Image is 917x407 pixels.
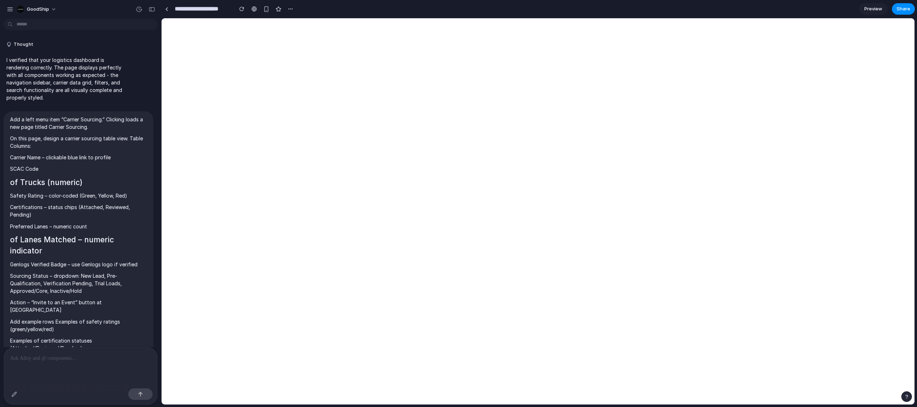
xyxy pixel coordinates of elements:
[10,116,147,131] p: Add a left menu item “Carrier Sourcing.” Clicking loads a new page titled Carrier Sourcing.
[10,177,147,188] h1: of Trucks (numeric)
[892,3,915,15] button: Share
[10,299,147,314] p: Action – “Invite to an Event” button at [GEOGRAPHIC_DATA]
[10,318,147,333] p: Add example rows Examples of safety ratings (green/yellow/red)
[897,5,910,13] span: Share
[10,154,147,161] p: Carrier Name – clickable blue link to profile
[6,56,126,101] p: I verified that your logistics dashboard is rendering correctly. The page displays perfectly with...
[10,192,147,199] p: Safety Rating – color-coded (Green, Yellow, Red)
[10,261,147,268] p: Genlogs Verified Badge – use Genlogs logo if verified
[27,6,49,13] span: GoodShip
[859,3,888,15] a: Preview
[864,5,882,13] span: Preview
[10,234,147,257] h1: of Lanes Matched – numeric indicator
[10,135,147,150] p: On this page, design a carrier sourcing table view. Table Columns:
[10,223,147,230] p: Preferred Lanes – numeric count
[10,272,147,295] p: Sourcing Status – dropdown: New Lead, Pre-Qualification, Verification Pending, Trial Loads, Appro...
[10,165,147,173] p: SCAC Code
[10,337,147,352] p: Examples of certification statuses (Attached/Reviewed/Pending)
[14,4,60,15] button: GoodShip
[10,203,147,218] p: Certifications – status chips (Attached, Reviewed, Pending)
